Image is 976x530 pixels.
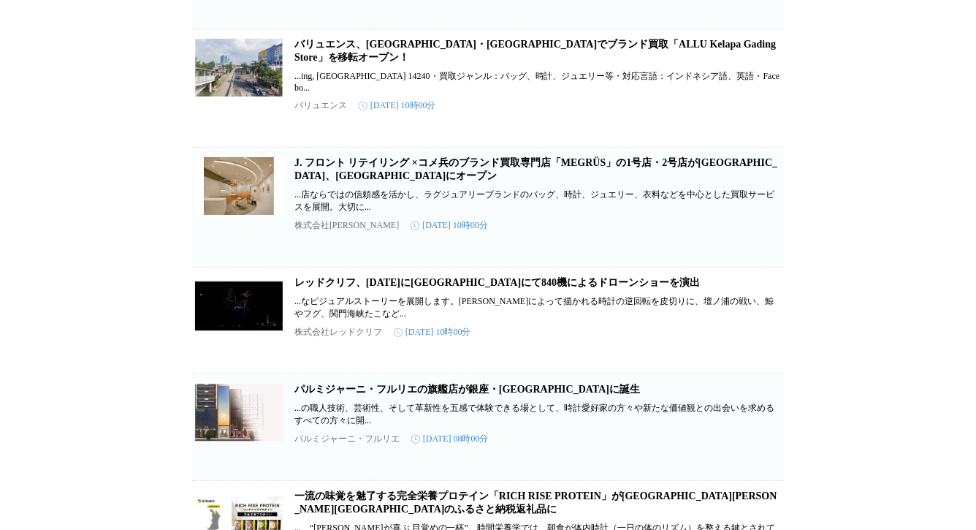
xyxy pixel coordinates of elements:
[294,189,781,213] p: ...店ならではの信頼感を活かし、ラグジュアリーブランドのバッグ、時計、ジュエリー、衣料などを中心とした買取サービスを展開。大切に...
[359,99,436,112] time: [DATE] 10時00分
[294,157,777,181] a: J. フロント リテイリング ×コメ兵のブランド買取専門店「MEGRÜS」の1号店・2号店が[GEOGRAPHIC_DATA]、[GEOGRAPHIC_DATA]にオープン
[294,491,777,515] a: 一流の味覚を魅了する完全栄養プロテイン「RICH RISE PROTEIN」が[GEOGRAPHIC_DATA][PERSON_NAME][GEOGRAPHIC_DATA]のふるさと納税返礼品に
[294,39,776,63] a: バリュエンス、[GEOGRAPHIC_DATA]・[GEOGRAPHIC_DATA]でブランド買取「ALLU Kelapa Gading Store」を移転オープン！
[294,295,781,320] p: ...なビジュアルストーリーを展開します。[PERSON_NAME]によって描かれる時計の逆回転を皮切りに、壇ノ浦の戦い、鯨やフグ、関門海峡たこなど...
[394,326,471,338] time: [DATE] 10時00分
[294,326,382,338] p: 株式会社レッドクリフ
[294,433,400,445] p: パルミジャーニ・フルリエ
[294,219,399,232] p: 株式会社[PERSON_NAME]
[195,383,283,442] img: パルミジャーニ・フルリエの旗艦店が銀座・中央通りに誕生
[411,433,489,445] time: [DATE] 08時00分
[195,38,283,96] img: バリュエンス、インドネシア・ジャカルタでブランド買取「ALLU Kelapa Gading Store」を移転オープン！
[294,384,640,395] a: パルミジャーニ・フルリエの旗艦店が銀座・[GEOGRAPHIC_DATA]に誕生
[294,99,347,112] p: バリュエンス
[411,219,488,232] time: [DATE] 10時00分
[195,276,283,335] img: レッドクリフ、8月13日に関門海峡花火大会にて840機によるドローンショーを演出
[294,402,781,427] p: ...の職人技術、芸術性、そして革新性を五感で体験できる場として、時計愛好家の方々や新たな価値観との出会いを求めるすべての方々に開...
[195,156,283,215] img: J. フロント リテイリング ×コメ兵のブランド買取専門店「MEGRÜS」の1号店・2号店が松坂屋名古屋店、大丸東京店にオープン
[294,70,781,94] p: ...ing, [GEOGRAPHIC_DATA] 14240・買取ジャンル：バッグ、時計、ジュエリー等・対応言語：インドネシア語、英語・Facebo...
[294,277,700,288] a: レッドクリフ、[DATE]に[GEOGRAPHIC_DATA]にて840機によるドローンショーを演出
